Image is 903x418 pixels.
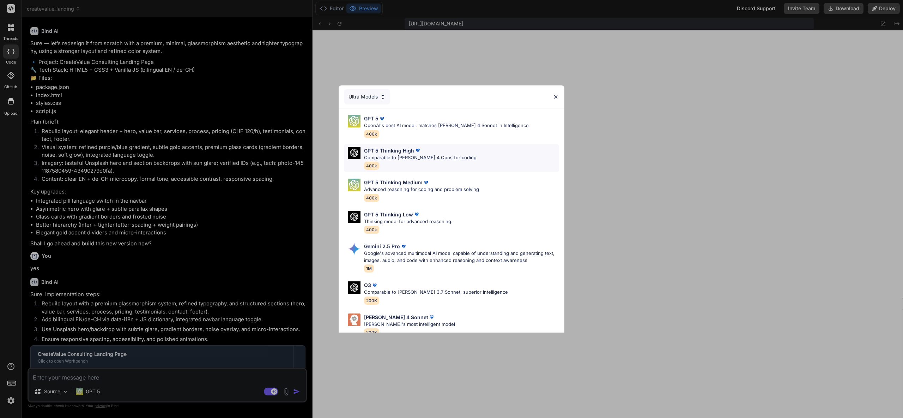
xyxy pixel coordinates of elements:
[364,115,378,122] p: GPT 5
[364,154,477,161] p: Comparable to [PERSON_NAME] 4 Opus for coding
[364,211,413,218] p: GPT 5 Thinking Low
[364,250,559,264] p: Google's advanced multimodal AI model capable of understanding and generating text, images, audio...
[364,321,455,328] p: [PERSON_NAME]'s most intelligent model
[423,179,430,186] img: premium
[364,313,428,321] p: [PERSON_NAME] 4 Sonnet
[348,313,360,326] img: Pick Models
[364,218,453,225] p: Thinking model for advanced reasoning.
[364,243,400,250] p: Gemini 2.5 Pro
[413,211,420,218] img: premium
[364,186,479,193] p: Advanced reasoning for coding and problem solving
[364,147,414,154] p: GPT 5 Thinking High
[364,179,423,186] p: GPT 5 Thinking Medium
[428,313,435,321] img: premium
[553,94,559,100] img: close
[364,226,379,234] span: 400k
[364,289,508,296] p: Comparable to [PERSON_NAME] 3.7 Sonnet, superior intelligence
[364,122,529,129] p: OpenAI's best AI model, matches [PERSON_NAME] 4 Sonnet in Intelligence
[344,89,390,104] div: Ultra Models
[364,264,374,273] span: 1M
[348,179,360,191] img: Pick Models
[414,147,421,154] img: premium
[348,281,360,294] img: Pick Models
[364,328,379,336] span: 200K
[400,243,407,250] img: premium
[364,297,379,305] span: 200K
[364,162,379,170] span: 400k
[348,115,360,127] img: Pick Models
[348,147,360,159] img: Pick Models
[348,211,360,223] img: Pick Models
[348,243,360,255] img: Pick Models
[364,281,371,289] p: O3
[371,282,378,289] img: premium
[380,94,386,100] img: Pick Models
[364,194,379,202] span: 400k
[378,115,386,122] img: premium
[364,130,379,138] span: 400k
